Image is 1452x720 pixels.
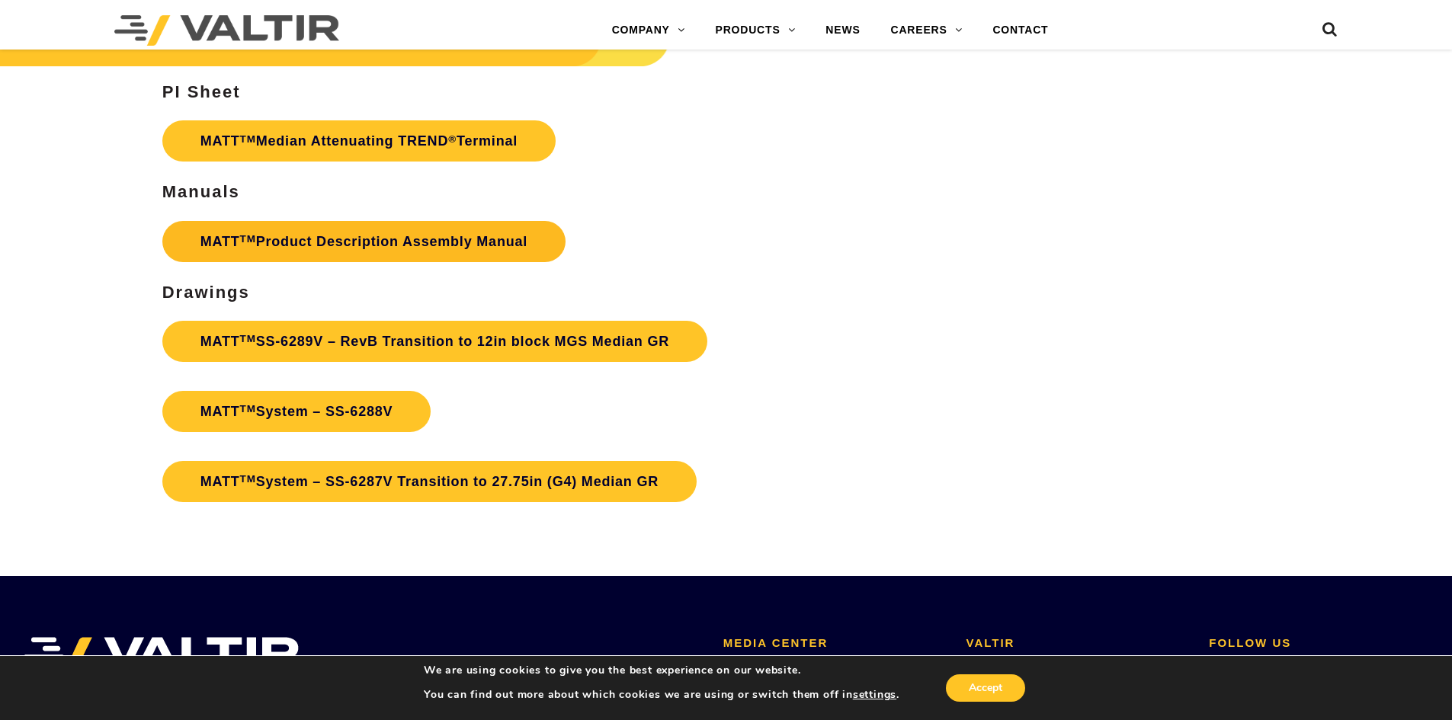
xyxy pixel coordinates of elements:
a: CAREERS [876,15,978,46]
a: MATTTMSS-6289V – RevB Transition to 12in block MGS Median GR [162,321,707,362]
a: MATTTMSystem – SS-6288V [162,391,431,432]
strong: Drawings [162,283,250,302]
button: settings [853,688,896,702]
p: You can find out more about which cookies we are using or switch them off in . [424,688,899,702]
img: Valtir [114,15,339,46]
a: MATTTMProduct Description Assembly Manual [162,221,566,262]
h2: FOLLOW US [1209,637,1429,650]
p: We are using cookies to give you the best experience on our website. [424,664,899,677]
sup: TM [240,233,256,245]
sup: TM [240,473,256,485]
strong: Manuals [162,182,240,201]
button: Accept [946,674,1025,702]
img: VALTIR [23,637,300,675]
h2: MEDIA CENTER [723,637,944,650]
a: CONTACT [977,15,1063,46]
strong: PI Sheet [162,82,241,101]
sup: ® [448,133,457,145]
a: PRODUCTS [700,15,811,46]
a: MATTTMMedian Attenuating TREND®Terminal [162,120,556,162]
a: MATTTMSystem – SS-6287V Transition to 27.75in (G4) Median GR [162,461,697,502]
a: NEWS [810,15,875,46]
sup: TM [240,403,256,414]
h2: VALTIR [966,637,1187,650]
a: COMPANY [597,15,700,46]
sup: TM [240,133,256,145]
sup: TM [240,333,256,344]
